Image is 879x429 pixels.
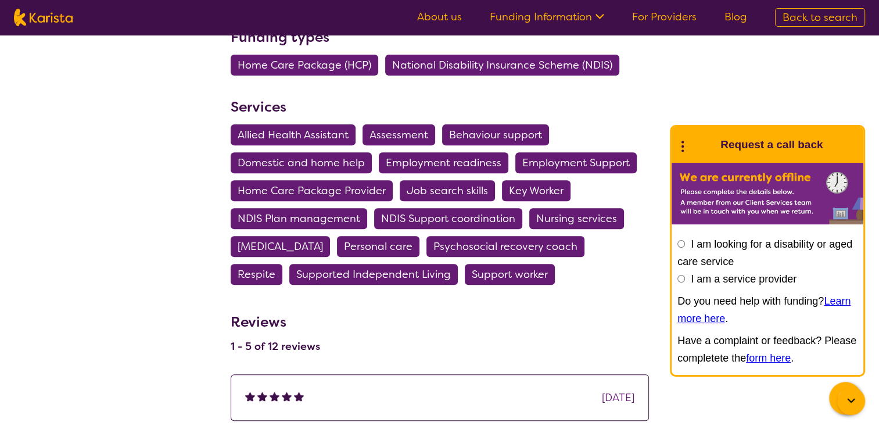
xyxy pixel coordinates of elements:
[231,128,363,142] a: Allied Health Assistant
[502,184,577,198] a: Key Worker
[442,128,556,142] a: Behaviour support
[677,238,852,267] label: I am looking for a disability or aged care service
[238,236,323,257] span: [MEDICAL_DATA]
[602,389,634,406] div: [DATE]
[379,156,515,170] a: Employment readiness
[746,352,791,364] a: form here
[231,96,649,117] h3: Services
[231,27,649,48] h3: Funding types
[775,8,865,27] a: Back to search
[369,124,428,145] span: Assessment
[282,391,292,401] img: fullstar
[465,267,562,281] a: Support worker
[231,156,379,170] a: Domestic and home help
[529,212,631,226] a: Nursing services
[677,292,858,327] p: Do you need help with funding? .
[231,212,374,226] a: NDIS Plan management
[385,58,626,72] a: National Disability Insurance Scheme (NDIS)
[14,9,73,26] img: Karista logo
[245,391,255,401] img: fullstar
[536,208,617,229] span: Nursing services
[449,124,542,145] span: Behaviour support
[490,10,604,24] a: Funding Information
[238,152,365,173] span: Domestic and home help
[691,273,797,285] label: I am a service provider
[270,391,279,401] img: fullstar
[677,332,858,367] p: Have a complaint or feedback? Please completete the .
[337,239,426,253] a: Personal care
[344,236,412,257] span: Personal care
[472,264,548,285] span: Support worker
[433,236,577,257] span: Psychosocial recovery coach
[509,180,564,201] span: Key Worker
[231,339,320,353] h4: 1 - 5 of 12 reviews
[231,306,320,333] h3: Reviews
[289,267,465,281] a: Supported Independent Living
[231,184,400,198] a: Home Care Package Provider
[296,264,451,285] span: Supported Independent Living
[238,55,371,76] span: Home Care Package (HCP)
[417,10,462,24] a: About us
[407,180,488,201] span: Job search skills
[386,152,501,173] span: Employment readiness
[426,239,591,253] a: Psychosocial recovery coach
[238,264,275,285] span: Respite
[515,156,644,170] a: Employment Support
[238,180,386,201] span: Home Care Package Provider
[522,152,630,173] span: Employment Support
[363,128,442,142] a: Assessment
[231,267,289,281] a: Respite
[720,136,823,153] h1: Request a call back
[632,10,697,24] a: For Providers
[829,382,862,414] button: Channel Menu
[690,133,713,156] img: Karista
[257,391,267,401] img: fullstar
[392,55,612,76] span: National Disability Insurance Scheme (NDIS)
[374,212,529,226] a: NDIS Support coordination
[231,58,385,72] a: Home Care Package (HCP)
[724,10,747,24] a: Blog
[238,124,349,145] span: Allied Health Assistant
[672,163,863,224] img: Karista offline chat form to request call back
[231,239,337,253] a: [MEDICAL_DATA]
[400,184,502,198] a: Job search skills
[783,10,858,24] span: Back to search
[381,208,515,229] span: NDIS Support coordination
[238,208,360,229] span: NDIS Plan management
[294,391,304,401] img: fullstar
